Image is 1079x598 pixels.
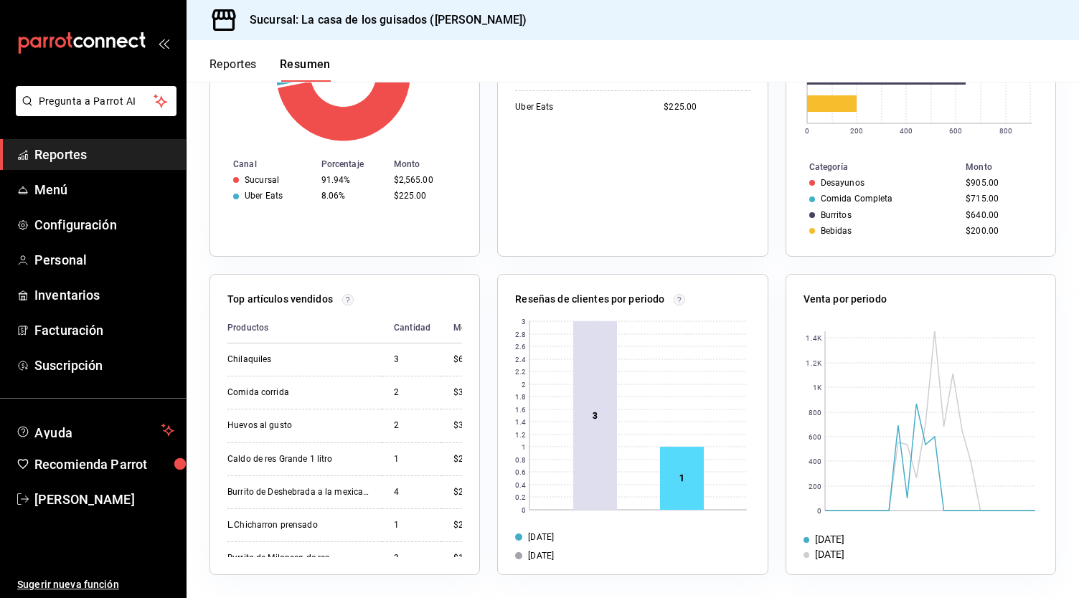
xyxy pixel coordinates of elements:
[515,101,641,113] div: Uber Eats
[227,353,371,366] div: Chilaquiles
[522,443,526,451] text: 1
[821,194,893,204] div: Comida Completa
[394,486,430,498] div: 4
[227,419,371,432] div: Huevos al gusto
[515,393,526,401] text: 1.8
[394,386,430,399] div: 2
[453,453,486,465] div: $225.00
[394,552,430,564] div: 3
[453,552,486,564] div: $180.00
[34,180,174,199] span: Menú
[245,175,279,185] div: Sucursal
[805,127,809,135] text: 0
[34,285,174,305] span: Inventarios
[999,127,1012,135] text: 800
[817,507,821,515] text: 0
[394,191,457,201] div: $225.00
[227,292,333,307] p: Top artículos vendidos
[966,194,1032,204] div: $715.00
[806,334,821,342] text: 1.4K
[34,422,156,439] span: Ayuda
[515,292,664,307] p: Reseñas de clientes por periodo
[960,159,1055,175] th: Monto
[515,549,750,562] div: [DATE]
[808,483,821,490] text: 200
[815,532,845,547] div: [DATE]
[453,419,486,432] div: $300.00
[382,313,442,343] th: Cantidad
[515,356,526,364] text: 2.4
[812,384,821,391] text: 1K
[515,368,526,376] text: 2.2
[515,481,526,489] text: 0.4
[966,226,1032,236] div: $200.00
[394,519,430,531] div: 1
[34,250,174,270] span: Personal
[515,431,526,439] text: 1.2
[664,101,750,113] div: $225.00
[34,455,174,474] span: Recomienda Parrot
[522,381,526,389] text: 2
[515,418,526,426] text: 1.4
[849,127,862,135] text: 200
[34,356,174,375] span: Suscripción
[34,490,174,509] span: [PERSON_NAME]
[815,547,845,562] div: [DATE]
[804,292,887,307] p: Venta por periodo
[821,178,864,188] div: Desayunos
[39,94,154,109] span: Pregunta a Parrot AI
[786,159,961,175] th: Categoría
[321,191,382,201] div: 8.06%
[227,453,371,465] div: Caldo de res Grande 1 litro
[227,386,371,399] div: Comida corrida
[316,156,388,172] th: Porcentaje
[210,156,316,172] th: Canal
[280,57,331,82] button: Resumen
[16,86,176,116] button: Pregunta a Parrot AI
[453,486,486,498] div: $200.00
[966,210,1032,220] div: $640.00
[34,215,174,234] span: Configuración
[227,552,371,564] div: Burrito de Milanesa de res
[522,506,526,514] text: 0
[899,127,912,135] text: 400
[245,191,283,201] div: Uber Eats
[158,37,169,49] button: open_drawer_menu
[515,468,526,476] text: 0.6
[966,178,1032,188] div: $905.00
[227,486,371,498] div: Burrito de Deshebrada a la mexicana
[515,493,526,501] text: 0.2
[442,313,486,343] th: Monto
[209,57,331,82] div: navigation tabs
[515,456,526,464] text: 0.8
[321,175,382,185] div: 91.94%
[17,577,174,592] span: Sugerir nueva función
[34,321,174,340] span: Facturación
[806,359,821,367] text: 1.2K
[515,331,526,338] text: 2.8
[34,145,174,164] span: Reportes
[515,343,526,351] text: 2.6
[453,386,486,399] div: $340.00
[808,457,821,465] text: 400
[948,127,961,135] text: 600
[515,406,526,414] text: 1.6
[209,57,257,82] button: Reportes
[394,419,430,432] div: 2
[821,226,852,236] div: Bebidas
[394,175,457,185] div: $2,565.00
[522,318,526,326] text: 3
[388,156,480,172] th: Monto
[808,409,821,417] text: 800
[453,353,486,366] div: $605.00
[821,210,852,220] div: Burritos
[515,531,750,544] div: [DATE]
[394,353,430,366] div: 3
[453,519,486,531] div: $200.00
[10,104,176,119] a: Pregunta a Parrot AI
[227,519,371,531] div: L.Chicharron prensado
[227,313,382,343] th: Productos
[238,11,527,29] h3: Sucursal: La casa de los guisados ([PERSON_NAME])
[394,453,430,465] div: 1
[808,433,821,441] text: 600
